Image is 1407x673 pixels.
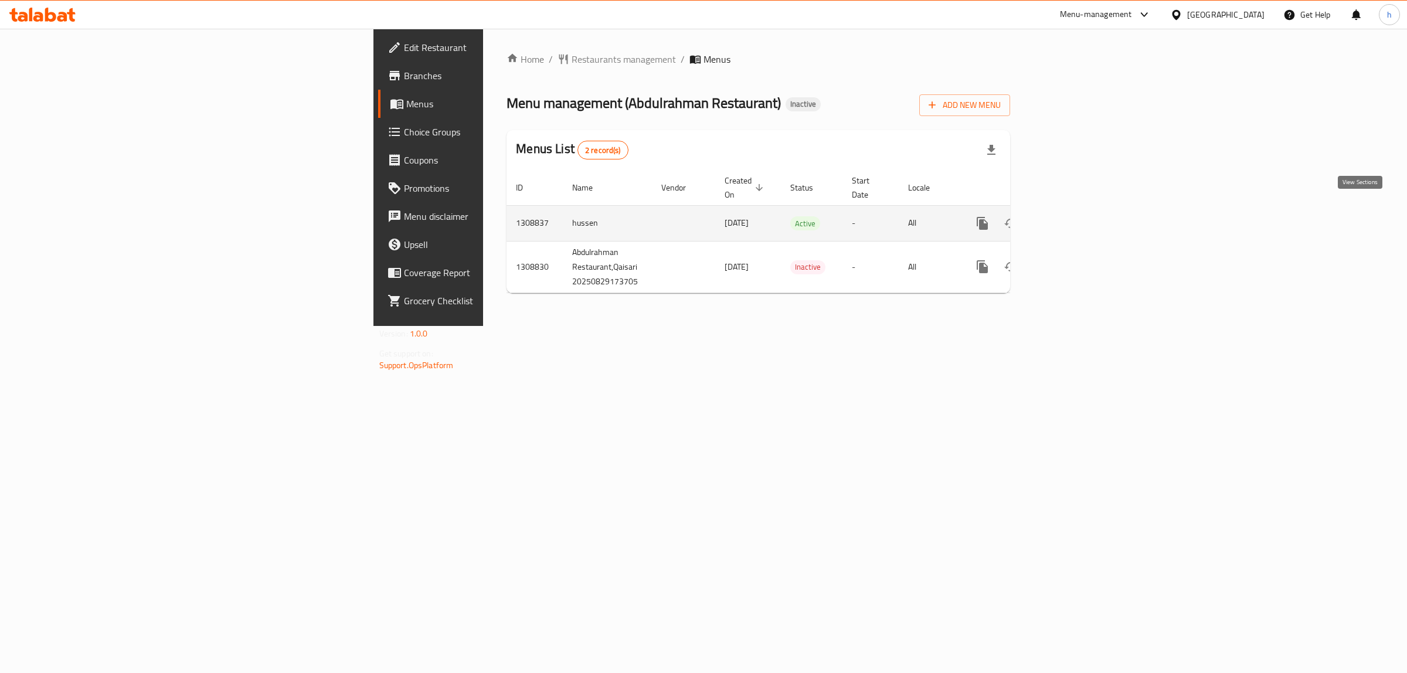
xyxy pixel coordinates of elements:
[899,205,959,241] td: All
[410,326,428,341] span: 1.0.0
[997,253,1025,281] button: Change Status
[507,90,781,116] span: Menu management ( Abdulrahman Restaurant )
[507,170,1090,293] table: enhanced table
[959,170,1090,206] th: Actions
[704,52,730,66] span: Menus
[725,259,749,274] span: [DATE]
[1060,8,1132,22] div: Menu-management
[404,237,599,251] span: Upsell
[790,181,828,195] span: Status
[899,241,959,293] td: All
[507,52,1010,66] nav: breadcrumb
[681,52,685,66] li: /
[404,294,599,308] span: Grocery Checklist
[929,98,1001,113] span: Add New Menu
[404,125,599,139] span: Choice Groups
[852,174,885,202] span: Start Date
[406,97,599,111] span: Menus
[919,94,1010,116] button: Add New Menu
[790,217,820,230] span: Active
[572,52,676,66] span: Restaurants management
[404,69,599,83] span: Branches
[378,202,609,230] a: Menu disclaimer
[378,118,609,146] a: Choice Groups
[378,33,609,62] a: Edit Restaurant
[842,205,899,241] td: -
[378,259,609,287] a: Coverage Report
[379,346,433,361] span: Get support on:
[378,62,609,90] a: Branches
[404,40,599,55] span: Edit Restaurant
[404,266,599,280] span: Coverage Report
[378,146,609,174] a: Coupons
[572,181,608,195] span: Name
[790,216,820,230] div: Active
[379,358,454,373] a: Support.OpsPlatform
[725,215,749,230] span: [DATE]
[786,99,821,109] span: Inactive
[842,241,899,293] td: -
[790,260,825,274] span: Inactive
[378,287,609,315] a: Grocery Checklist
[378,230,609,259] a: Upsell
[977,136,1005,164] div: Export file
[558,52,676,66] a: Restaurants management
[516,181,538,195] span: ID
[578,145,628,156] span: 2 record(s)
[908,181,945,195] span: Locale
[378,174,609,202] a: Promotions
[968,209,997,237] button: more
[404,209,599,223] span: Menu disclaimer
[404,181,599,195] span: Promotions
[786,97,821,111] div: Inactive
[997,209,1025,237] button: Change Status
[725,174,767,202] span: Created On
[968,253,997,281] button: more
[577,141,628,159] div: Total records count
[379,326,408,341] span: Version:
[404,153,599,167] span: Coupons
[1387,8,1392,21] span: h
[378,90,609,118] a: Menus
[1187,8,1265,21] div: [GEOGRAPHIC_DATA]
[516,140,628,159] h2: Menus List
[661,181,701,195] span: Vendor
